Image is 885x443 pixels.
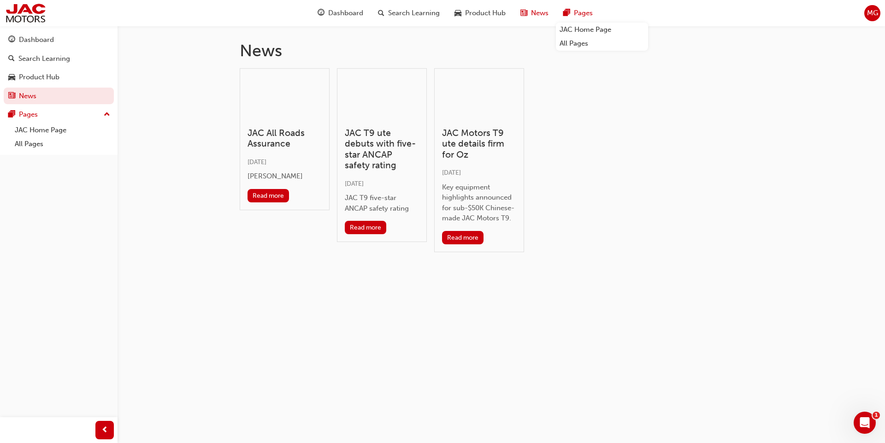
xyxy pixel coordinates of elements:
[11,123,114,137] a: JAC Home Page
[864,5,880,21] button: MG
[345,180,364,188] span: [DATE]
[345,128,419,171] h3: JAC T9 ute debuts with five-star ANCAP safety rating
[5,3,47,24] img: jac-portal
[19,72,59,83] div: Product Hub
[465,8,506,18] span: Product Hub
[520,7,527,19] span: news-icon
[434,68,524,252] a: JAC Motors T9 ute details firm for Oz[DATE]Key equipment highlights announced for sub-$50K Chines...
[318,7,324,19] span: guage-icon
[4,69,114,86] a: Product Hub
[873,412,880,419] span: 1
[4,31,114,48] a: Dashboard
[388,8,440,18] span: Search Learning
[854,412,876,434] iframe: Intercom live chat
[248,158,266,166] span: [DATE]
[4,106,114,123] button: Pages
[556,4,600,23] a: pages-iconPages
[310,4,371,23] a: guage-iconDashboard
[442,231,484,244] button: Read more
[248,171,322,182] div: [PERSON_NAME]
[19,35,54,45] div: Dashboard
[531,8,549,18] span: News
[8,73,15,82] span: car-icon
[18,53,70,64] div: Search Learning
[378,7,384,19] span: search-icon
[11,137,114,151] a: All Pages
[248,189,289,202] button: Read more
[556,23,648,37] a: JAC Home Page
[574,8,593,18] span: Pages
[563,7,570,19] span: pages-icon
[4,88,114,105] a: News
[8,92,15,100] span: news-icon
[328,8,363,18] span: Dashboard
[867,8,878,18] span: MG
[104,109,110,121] span: up-icon
[345,193,419,213] div: JAC T9 five-star ANCAP safety rating
[337,68,427,242] a: JAC T9 ute debuts with five-star ANCAP safety rating[DATE]JAC T9 five-star ANCAP safety ratingRea...
[248,128,322,149] h3: JAC All Roads Assurance
[8,36,15,44] span: guage-icon
[513,4,556,23] a: news-iconNews
[447,4,513,23] a: car-iconProduct Hub
[240,68,330,210] a: JAC All Roads Assurance[DATE][PERSON_NAME]Read more
[345,221,387,234] button: Read more
[4,30,114,106] button: DashboardSearch LearningProduct HubNews
[101,425,108,436] span: prev-icon
[556,36,648,51] a: All Pages
[4,50,114,67] a: Search Learning
[19,109,38,120] div: Pages
[454,7,461,19] span: car-icon
[442,128,516,160] h3: JAC Motors T9 ute details firm for Oz
[442,182,516,224] div: Key equipment highlights announced for sub-$50K Chinese-made JAC Motors T9.
[442,169,461,177] span: [DATE]
[8,55,15,63] span: search-icon
[371,4,447,23] a: search-iconSearch Learning
[8,111,15,119] span: pages-icon
[240,41,763,61] h1: News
